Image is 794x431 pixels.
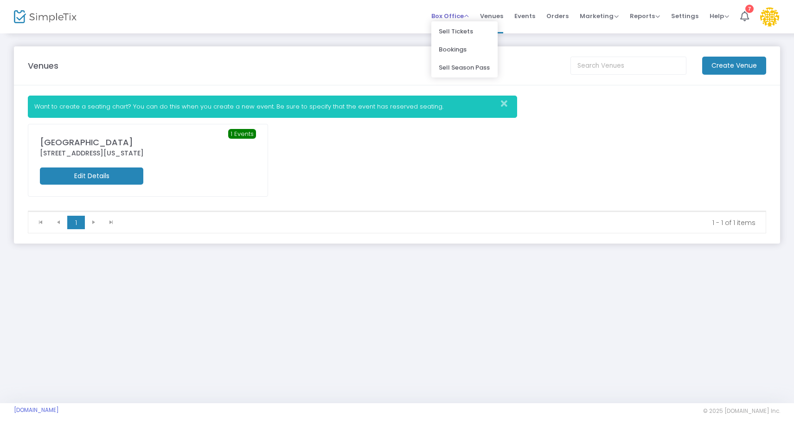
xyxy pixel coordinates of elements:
span: Page 1 [67,216,85,230]
div: 7 [745,3,754,12]
span: Box Office [431,12,469,20]
div: Want to create a seating chart? You can do this when you create a new event. Be sure to specify t... [28,96,517,118]
li: Sell Season Pass [431,58,498,77]
span: Reports [630,12,660,20]
kendo-pager-info: 1 - 1 of 1 items [127,218,756,227]
li: Bookings [431,40,498,58]
span: Settings [671,4,698,28]
div: [GEOGRAPHIC_DATA] [40,136,256,148]
span: © 2025 [DOMAIN_NAME] Inc. [703,407,780,415]
span: Venues [480,4,503,28]
input: Search Venues [570,57,686,75]
button: Close [498,96,517,111]
div: [STREET_ADDRESS][US_STATE] [40,148,256,158]
span: Orders [546,4,569,28]
span: Events [514,4,535,28]
a: [DOMAIN_NAME] [14,406,59,414]
m-button: Create Venue [702,57,766,75]
m-button: Edit Details [40,167,143,185]
m-panel-title: Venues [28,59,58,72]
span: Help [710,12,729,20]
span: Marketing [580,12,619,20]
li: Sell Tickets [431,22,498,40]
span: 1 Events [228,129,256,139]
